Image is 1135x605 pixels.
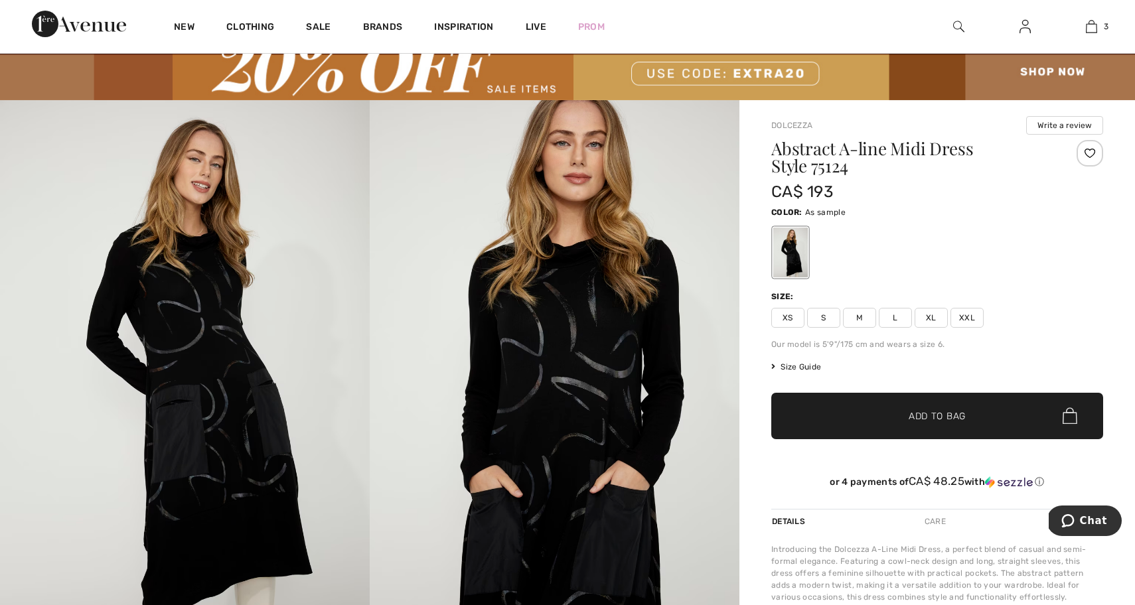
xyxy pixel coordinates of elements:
div: or 4 payments of with [771,475,1103,488]
a: 3 [1059,19,1124,34]
iframe: Opens a widget where you can chat to one of our agents [1049,505,1122,539]
img: My Info [1020,19,1031,34]
h1: Abstract A-line Midi Dress Style 75124 [771,140,1048,174]
span: Size Guide [771,361,821,373]
span: XXL [950,308,984,328]
span: CA$ 193 [771,182,833,201]
button: Add to Bag [771,393,1103,439]
div: Care [913,509,957,533]
a: Prom [578,20,605,34]
img: search the website [953,19,964,34]
div: As sample [773,228,808,277]
img: My Bag [1086,19,1097,34]
span: Color: [771,208,802,217]
span: M [843,308,876,328]
a: New [174,21,194,35]
span: L [879,308,912,328]
a: Live [526,20,546,34]
span: Add to Bag [909,409,966,423]
button: Write a review [1026,116,1103,135]
a: Dolcezza [771,121,812,130]
div: or 4 payments ofCA$ 48.25withSezzle Click to learn more about Sezzle [771,475,1103,493]
a: Brands [363,21,403,35]
span: As sample [805,208,846,217]
span: S [807,308,840,328]
span: Inspiration [434,21,493,35]
img: 1ère Avenue [32,11,126,37]
div: Introducing the Dolcezza A-Line Midi Dress, a perfect blend of casual and semi-formal elegance. F... [771,543,1103,603]
span: XL [915,308,948,328]
img: Sezzle [985,476,1033,488]
a: Sign In [1009,19,1041,35]
div: Our model is 5'9"/175 cm and wears a size 6. [771,338,1103,350]
span: XS [771,308,804,328]
a: Clothing [226,21,274,35]
span: CA$ 48.25 [909,474,964,488]
span: 3 [1104,21,1108,33]
div: Details [771,509,808,533]
div: Size: [771,291,796,302]
img: Bag.svg [1063,407,1077,425]
a: Sale [306,21,331,35]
